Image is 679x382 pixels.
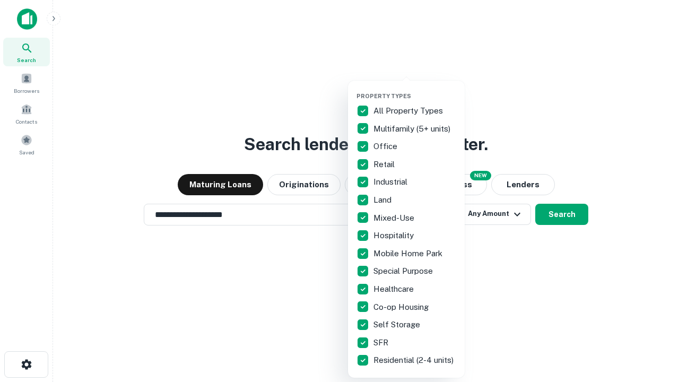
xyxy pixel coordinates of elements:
iframe: Chat Widget [626,297,679,348]
p: SFR [373,336,390,349]
span: Property Types [356,93,411,99]
p: Retail [373,158,397,171]
p: Mixed-Use [373,212,416,224]
p: Special Purpose [373,265,435,277]
p: Industrial [373,176,410,188]
p: Self Storage [373,318,422,331]
p: Multifamily (5+ units) [373,123,452,135]
p: Residential (2-4 units) [373,354,456,367]
p: All Property Types [373,105,445,117]
p: Land [373,194,394,206]
p: Mobile Home Park [373,247,445,260]
p: Healthcare [373,283,416,296]
p: Hospitality [373,229,416,242]
p: Office [373,140,399,153]
p: Co-op Housing [373,301,431,314]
